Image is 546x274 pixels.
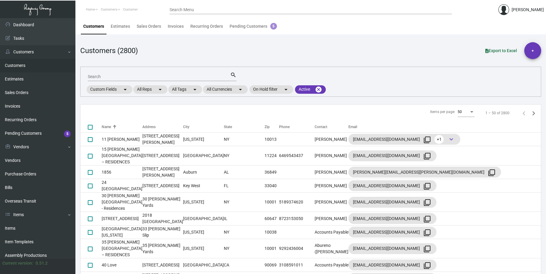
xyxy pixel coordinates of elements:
[424,199,431,206] mat-icon: filter_none
[353,244,432,254] div: [EMAIL_ADDRESS][DOMAIN_NAME]
[80,45,138,56] div: Customers (2800)
[142,165,183,179] td: [STREET_ADDRESS][PERSON_NAME]
[224,124,232,130] div: State
[183,193,224,212] td: [US_STATE]
[353,197,432,207] div: [EMAIL_ADDRESS][DOMAIN_NAME]
[183,165,224,179] td: Auburn
[183,258,224,272] td: [GEOGRAPHIC_DATA]
[485,48,517,53] span: Export to Excel
[519,108,529,118] button: Previous page
[265,258,279,272] td: 90069
[529,108,538,118] button: Next page
[315,165,348,179] td: [PERSON_NAME]
[481,45,522,56] button: Export to Excel
[157,86,164,93] mat-icon: arrow_drop_down
[279,146,315,165] td: 6469543437
[183,179,224,193] td: Key West
[224,124,265,130] div: State
[424,229,431,236] mat-icon: filter_none
[2,260,33,266] div: Current version:
[353,134,456,144] div: [EMAIL_ADDRESS][DOMAIN_NAME]
[458,110,462,114] span: 50
[448,136,455,143] span: keyboard_arrow_down
[142,124,156,130] div: Address
[102,133,142,146] td: 11 [PERSON_NAME]
[458,110,475,114] mat-select: Items per page:
[279,258,315,272] td: 3108591011
[191,86,198,93] mat-icon: arrow_drop_down
[265,165,279,179] td: 36849
[183,212,224,225] td: [GEOGRAPHIC_DATA]
[315,133,348,146] td: [PERSON_NAME]
[224,165,265,179] td: AL
[512,7,544,13] div: [PERSON_NAME]
[102,165,142,179] td: 1856
[142,146,183,165] td: [STREET_ADDRESS]
[265,239,279,258] td: 10001
[224,239,265,258] td: NY
[424,245,431,253] mat-icon: filter_none
[315,124,348,130] div: Contact
[424,216,431,223] mat-icon: filter_none
[315,225,348,239] td: Accounts Payable
[224,133,265,146] td: NY
[168,85,202,94] mat-chip: All Tags
[279,124,315,130] div: Phone
[83,23,104,30] div: Customers
[142,239,183,258] td: 35 [PERSON_NAME] Yards
[203,85,248,94] mat-chip: All Currencies
[315,124,327,130] div: Contact
[424,136,431,143] mat-icon: filter_none
[532,42,534,59] span: +
[224,212,265,225] td: IL
[315,86,322,93] mat-icon: cancel
[224,193,265,212] td: NY
[315,193,348,212] td: [PERSON_NAME]
[353,167,497,177] div: [PERSON_NAME][EMAIL_ADDRESS][PERSON_NAME][DOMAIN_NAME]
[498,4,509,15] img: admin@bootstrapmaster.com
[183,146,224,165] td: [GEOGRAPHIC_DATA]
[183,225,224,239] td: [US_STATE]
[224,258,265,272] td: CA
[279,212,315,225] td: 8723153050
[265,179,279,193] td: 33040
[137,23,161,30] div: Sales Orders
[434,135,444,144] span: +1
[111,23,130,30] div: Estimates
[142,179,183,193] td: [STREET_ADDRESS]
[230,23,277,30] div: Pending Customers
[353,151,432,161] div: [EMAIL_ADDRESS][DOMAIN_NAME]
[430,109,455,115] div: Items per page:
[142,193,183,212] td: 30 [PERSON_NAME] Yards
[315,258,348,272] td: Accounts Payable
[224,225,265,239] td: NY
[102,179,142,193] td: 24 [GEOGRAPHIC_DATA]
[122,86,129,93] mat-icon: arrow_drop_down
[315,179,348,193] td: [PERSON_NAME]
[87,85,132,94] mat-chip: Custom Fields
[353,227,432,237] div: [EMAIL_ADDRESS][DOMAIN_NAME]
[183,124,189,130] div: City
[315,239,348,258] td: Abureno ([PERSON_NAME]
[102,212,142,225] td: [STREET_ADDRESS]
[353,181,432,191] div: [EMAIL_ADDRESS][DOMAIN_NAME]
[265,133,279,146] td: 10013
[265,193,279,212] td: 10001
[142,124,183,130] div: Address
[353,260,432,270] div: [EMAIL_ADDRESS][DOMAIN_NAME]
[183,124,224,130] div: City
[142,212,183,225] td: 2018 [GEOGRAPHIC_DATA]
[424,262,431,269] mat-icon: filter_none
[102,258,142,272] td: 40 Love
[101,8,117,11] span: Customers
[224,179,265,193] td: FL
[102,146,142,165] td: 15 [PERSON_NAME][GEOGRAPHIC_DATA] – RESIDENCES
[524,42,541,59] button: +
[265,212,279,225] td: 60647
[102,124,111,130] div: Name
[265,124,270,130] div: Zip
[279,193,315,212] td: 5189374620
[190,23,223,30] div: Recurring Orders
[86,8,95,11] span: Home
[224,146,265,165] td: NY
